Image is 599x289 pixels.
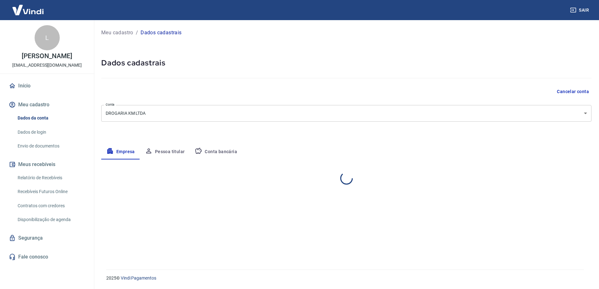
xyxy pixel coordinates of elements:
a: Contratos com credores [15,199,86,212]
button: Conta bancária [190,144,242,159]
a: Recebíveis Futuros Online [15,185,86,198]
p: [PERSON_NAME] [22,53,72,59]
a: Dados de login [15,126,86,139]
a: Segurança [8,231,86,245]
button: Pessoa titular [140,144,190,159]
a: Envio de documentos [15,140,86,153]
p: [EMAIL_ADDRESS][DOMAIN_NAME] [12,62,82,69]
div: DROGARIA KM LTDA [101,105,591,122]
button: Meus recebíveis [8,158,86,171]
a: Meu cadastro [101,29,133,36]
a: Relatório de Recebíveis [15,171,86,184]
button: Empresa [101,144,140,159]
a: Fale conosco [8,250,86,264]
label: Conta [106,102,114,107]
a: Início [8,79,86,93]
p: Dados cadastrais [141,29,181,36]
p: 2025 © [106,275,584,281]
a: Vindi Pagamentos [121,275,156,281]
button: Meu cadastro [8,98,86,112]
a: Disponibilização de agenda [15,213,86,226]
h5: Dados cadastrais [101,58,591,68]
img: Vindi [8,0,48,19]
button: Sair [569,4,591,16]
a: Dados da conta [15,112,86,125]
div: L [35,25,60,50]
p: / [136,29,138,36]
button: Cancelar conta [554,86,591,97]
